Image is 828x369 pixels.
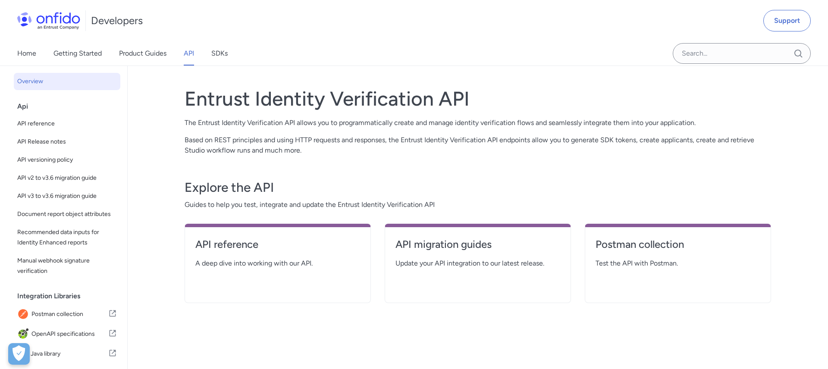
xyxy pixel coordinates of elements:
h4: Postman collection [596,238,760,251]
a: Getting Started [53,41,102,66]
a: Recommended data inputs for Identity Enhanced reports [14,224,120,251]
h4: API reference [195,238,360,251]
h3: Explore the API [185,179,771,196]
img: IconOpenAPI specifications [17,328,31,340]
a: Support [763,10,811,31]
a: API v3 to v3.6 migration guide [14,188,120,205]
a: IconOpenAPI specificationsOpenAPI specifications [14,325,120,344]
span: Guides to help you test, integrate and update the Entrust Identity Verification API [185,200,771,210]
a: SDKs [211,41,228,66]
span: API v2 to v3.6 migration guide [17,173,117,183]
input: Onfido search input field [673,43,811,64]
span: OpenAPI specifications [31,328,108,340]
span: Manual webhook signature verification [17,256,117,276]
a: Manual webhook signature verification [14,252,120,280]
a: API versioning policy [14,151,120,169]
a: Overview [14,73,120,90]
a: IconJava libraryJava library [14,344,120,363]
a: Home [17,41,36,66]
span: Postman collection [31,308,108,320]
img: Onfido Logo [17,12,80,29]
h1: Developers [91,14,143,28]
span: Update your API integration to our latest release. [395,258,560,269]
a: Product Guides [119,41,166,66]
span: API versioning policy [17,155,117,165]
span: API Release notes [17,137,117,147]
p: Based on REST principles and using HTTP requests and responses, the Entrust Identity Verification... [185,135,771,156]
div: Api [17,98,124,115]
span: Java library [31,348,108,360]
span: Overview [17,76,117,87]
a: API [184,41,194,66]
button: Open Preferences [8,343,30,365]
span: Recommended data inputs for Identity Enhanced reports [17,227,117,248]
span: API reference [17,119,117,129]
img: IconPostman collection [17,308,31,320]
p: The Entrust Identity Verification API allows you to programmatically create and manage identity v... [185,118,771,128]
a: Document report object attributes [14,206,120,223]
a: API reference [14,115,120,132]
h4: API migration guides [395,238,560,251]
a: Postman collection [596,238,760,258]
span: Document report object attributes [17,209,117,219]
span: Test the API with Postman. [596,258,760,269]
span: A deep dive into working with our API. [195,258,360,269]
div: Integration Libraries [17,288,124,305]
a: API migration guides [395,238,560,258]
div: Cookie Preferences [8,343,30,365]
a: API v2 to v3.6 migration guide [14,169,120,187]
h1: Entrust Identity Verification API [185,87,771,111]
a: IconPostman collectionPostman collection [14,305,120,324]
span: API v3 to v3.6 migration guide [17,191,117,201]
a: API Release notes [14,133,120,150]
a: API reference [195,238,360,258]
